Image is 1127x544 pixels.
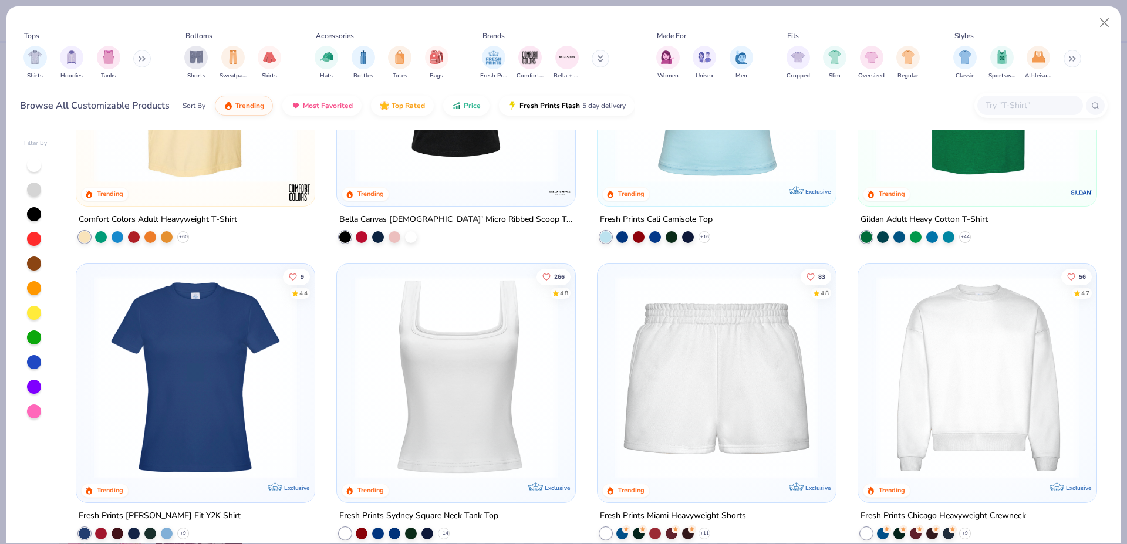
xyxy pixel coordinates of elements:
[730,46,753,80] button: filter button
[300,289,308,298] div: 4.4
[258,46,281,80] button: filter button
[657,31,686,41] div: Made For
[858,46,885,80] button: filter button
[263,50,276,64] img: Skirts Image
[996,50,1008,64] img: Sportswear Image
[23,46,47,80] div: filter for Shirts
[339,212,573,227] div: Bella Canvas [DEMOGRAPHIC_DATA]' Micro Ribbed Scoop Tank
[517,46,544,80] div: filter for Comfort Colors
[179,233,188,240] span: + 60
[1025,72,1052,80] span: Athleisure
[829,72,841,80] span: Slim
[508,101,517,110] img: flash.gif
[262,72,277,80] span: Skirts
[485,49,502,66] img: Fresh Prints Image
[190,50,203,64] img: Shorts Image
[102,50,115,64] img: Tanks Image
[303,101,353,110] span: Most Favorited
[349,275,563,478] img: 94a2aa95-cd2b-4983-969b-ecd512716e9a
[787,72,810,80] span: Cropped
[97,46,120,80] div: filter for Tanks
[97,46,120,80] button: filter button
[28,50,42,64] img: Shirts Image
[60,46,83,80] div: filter for Hoodies
[1081,289,1089,298] div: 4.7
[1025,46,1052,80] div: filter for Athleisure
[698,50,711,64] img: Unisex Image
[954,31,974,41] div: Styles
[425,46,448,80] div: filter for Bags
[600,212,713,227] div: Fresh Prints Cali Camisole Top
[258,46,281,80] div: filter for Skirts
[220,46,247,80] div: filter for Sweatpants
[902,50,915,64] img: Regular Image
[220,46,247,80] button: filter button
[818,273,825,279] span: 83
[656,46,680,80] div: filter for Women
[824,275,1038,478] img: a88b619d-8dd7-4971-8a75-9e7ec3244d54
[823,46,846,80] div: filter for Slim
[861,508,1026,523] div: Fresh Prints Chicago Heavyweight Crewneck
[828,50,841,64] img: Slim Image
[443,96,490,116] button: Price
[858,72,885,80] span: Oversized
[870,275,1085,478] img: 1358499d-a160-429c-9f1e-ad7a3dc244c9
[284,268,311,285] button: Like
[499,96,635,116] button: Fresh Prints Flash5 day delivery
[661,50,674,64] img: Women Image
[545,484,570,491] span: Exclusive
[563,275,778,478] img: 63ed7c8a-03b3-4701-9f69-be4b1adc9c5f
[79,212,237,227] div: Comfort Colors Adult Heavyweight T-Shirt
[320,50,333,64] img: Hats Image
[984,99,1075,112] input: Try "T-Shirt"
[554,72,581,80] span: Bella + Canvas
[20,99,170,113] div: Browse All Customizable Products
[1069,180,1092,204] img: Gildan logo
[805,484,831,491] span: Exclusive
[1061,268,1092,285] button: Like
[388,46,411,80] button: filter button
[823,46,846,80] button: filter button
[65,50,78,64] img: Hoodies Image
[600,508,746,523] div: Fresh Prints Miami Heavyweight Shorts
[60,46,83,80] button: filter button
[482,31,505,41] div: Brands
[288,180,311,204] img: Comfort Colors logo
[88,275,303,478] img: 6a9a0a85-ee36-4a89-9588-981a92e8a910
[352,46,375,80] div: filter for Bottles
[480,46,507,80] div: filter for Fresh Prints
[1065,484,1091,491] span: Exclusive
[1079,273,1086,279] span: 56
[27,72,43,80] span: Shirts
[393,72,407,80] span: Totes
[554,46,581,80] button: filter button
[284,484,309,491] span: Exclusive
[1094,12,1116,34] button: Close
[320,72,333,80] span: Hats
[301,273,305,279] span: 9
[801,268,831,285] button: Like
[393,50,406,64] img: Totes Image
[183,100,205,111] div: Sort By
[227,50,239,64] img: Sweatpants Image
[959,50,972,64] img: Classic Image
[1025,46,1052,80] button: filter button
[315,46,338,80] button: filter button
[480,72,507,80] span: Fresh Prints
[184,46,208,80] div: filter for Shorts
[861,212,988,227] div: Gildan Adult Heavy Cotton T-Shirt
[392,101,425,110] span: Top Rated
[282,96,362,116] button: Most Favorited
[735,50,748,64] img: Men Image
[291,101,301,110] img: most_fav.gif
[988,72,1015,80] span: Sportswear
[554,273,565,279] span: 266
[896,46,920,80] button: filter button
[224,101,233,110] img: trending.gif
[185,31,212,41] div: Bottoms
[380,101,389,110] img: TopRated.gif
[962,529,968,536] span: + 9
[315,46,338,80] div: filter for Hats
[554,46,581,80] div: filter for Bella + Canvas
[357,50,370,64] img: Bottles Image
